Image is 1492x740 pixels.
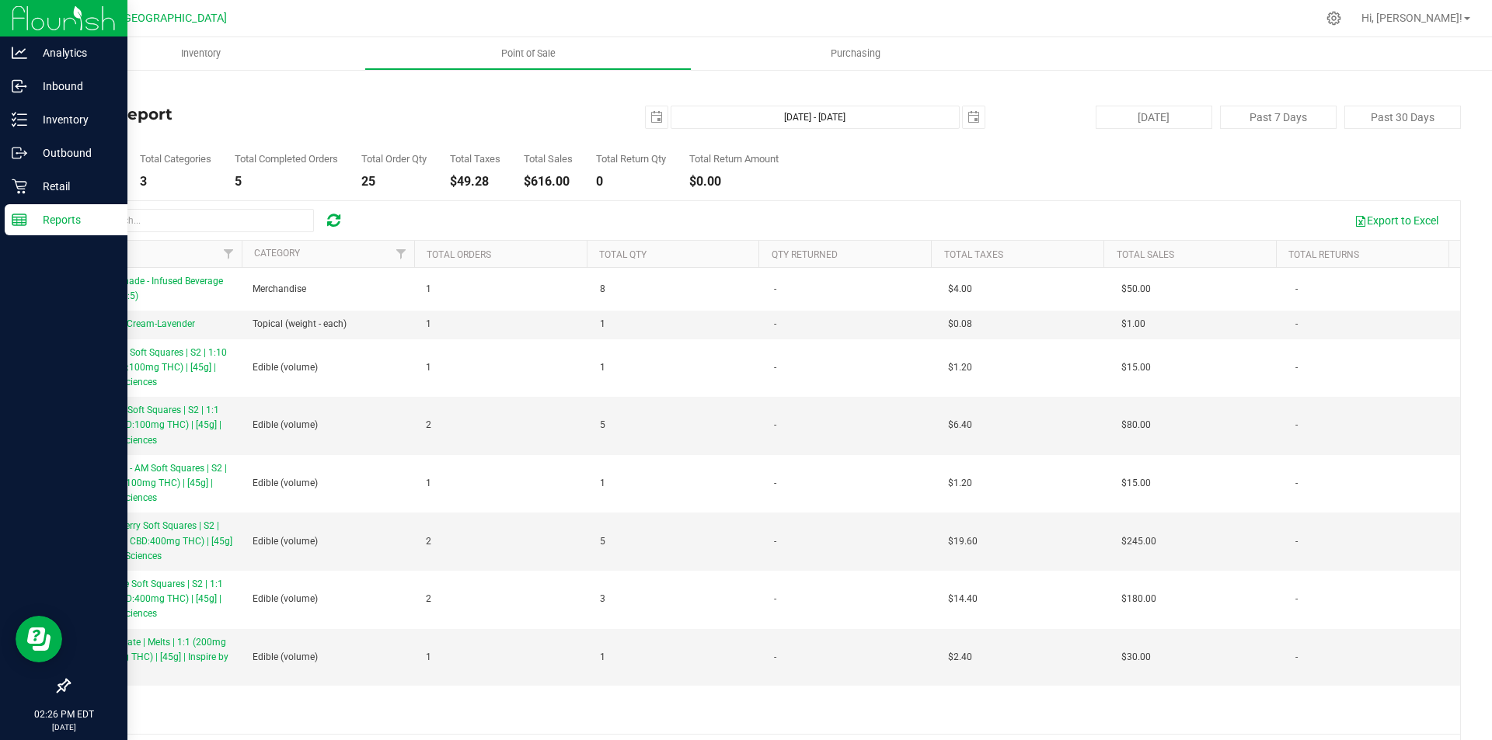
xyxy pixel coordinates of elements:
[1361,12,1462,24] span: Hi, [PERSON_NAME]!
[426,534,431,549] span: 2
[12,179,27,194] inline-svg: Retail
[7,707,120,721] p: 02:26 PM EDT
[12,145,27,161] inline-svg: Outbound
[774,476,776,491] span: -
[948,534,978,549] span: $19.60
[253,650,318,665] span: Edible (volume)
[1220,106,1337,129] button: Past 7 Days
[600,282,605,297] span: 8
[1121,534,1156,549] span: $245.00
[235,175,338,188] div: 5
[254,248,300,259] a: Category
[1121,650,1151,665] span: $30.00
[364,37,692,70] a: Point of Sale
[774,317,776,332] span: -
[253,360,318,375] span: Edible (volume)
[361,175,427,188] div: 25
[774,418,776,433] span: -
[426,317,431,332] span: 1
[689,154,779,164] div: Total Return Amount
[27,177,120,196] p: Retail
[1121,476,1151,491] span: $15.00
[450,175,500,188] div: $49.28
[1121,282,1151,297] span: $50.00
[27,210,120,229] p: Reports
[1295,282,1298,297] span: -
[78,578,223,619] span: Green Apple Soft Squares | S2 | 1:1 (400mg CBD:400mg THC) | [45g] | Botanical Sciences
[1295,317,1298,332] span: -
[216,241,242,267] a: Filter
[361,154,427,164] div: Total Order Qty
[810,47,901,61] span: Purchasing
[774,534,776,549] span: -
[1121,360,1151,375] span: $15.00
[389,241,414,267] a: Filter
[524,154,573,164] div: Total Sales
[253,592,318,606] span: Edible (volume)
[78,405,221,445] span: Sour Grape Soft Squares | S2 | 1:1 (100mg CBD:100mg THC) | [45g] | Botanical Sciences
[1295,534,1298,549] span: -
[1295,650,1298,665] span: -
[600,360,605,375] span: 1
[1295,476,1298,491] span: -
[948,360,972,375] span: $1.20
[772,249,838,260] a: Qty Returned
[1117,249,1174,260] a: Total Sales
[600,650,605,665] span: 1
[1324,11,1344,26] div: Manage settings
[253,317,347,332] span: Topical (weight - each)
[596,154,666,164] div: Total Return Qty
[1121,317,1145,332] span: $1.00
[27,144,120,162] p: Outbound
[12,45,27,61] inline-svg: Analytics
[450,154,500,164] div: Total Taxes
[1295,360,1298,375] span: -
[944,249,1003,260] a: Total Taxes
[12,212,27,228] inline-svg: Reports
[426,360,431,375] span: 1
[140,175,211,188] div: 3
[16,616,62,662] iframe: Resource center
[27,77,120,96] p: Inbound
[774,360,776,375] span: -
[948,418,972,433] span: $6.40
[426,476,431,491] span: 1
[78,637,228,677] span: Milk Chocolate | Melts | 1:1 (200mg CBD:200mg THC) | [45g] | Inspire by Montel
[253,418,318,433] span: Edible (volume)
[78,318,195,329] span: 1:1 Topical Cream-Lavender
[1121,418,1151,433] span: $80.00
[948,476,972,491] span: $1.20
[7,721,120,733] p: [DATE]
[427,249,491,260] a: Total Orders
[1295,418,1298,433] span: -
[600,534,605,549] span: 5
[600,476,605,491] span: 1
[160,47,242,61] span: Inventory
[948,592,978,606] span: $14.40
[426,650,431,665] span: 1
[600,317,605,332] span: 1
[235,154,338,164] div: Total Completed Orders
[948,650,972,665] span: $2.40
[1288,249,1359,260] a: Total Returns
[774,650,776,665] span: -
[253,476,318,491] span: Edible (volume)
[596,175,666,188] div: 0
[599,249,647,260] a: Total Qty
[948,282,972,297] span: $4.00
[1121,592,1156,606] span: $180.00
[12,112,27,127] inline-svg: Inventory
[253,282,306,297] span: Merchandise
[524,175,573,188] div: $616.00
[68,106,532,123] h4: Sales Report
[1096,106,1212,129] button: [DATE]
[948,317,972,332] span: $0.08
[963,106,985,128] span: select
[253,534,318,549] span: Edible (volume)
[426,418,431,433] span: 2
[27,43,120,62] p: Analytics
[27,110,120,129] p: Inventory
[37,37,364,70] a: Inventory
[600,592,605,606] span: 3
[78,276,223,301] span: 5mg Lemonade - Infused Beverage B260401 (5:5)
